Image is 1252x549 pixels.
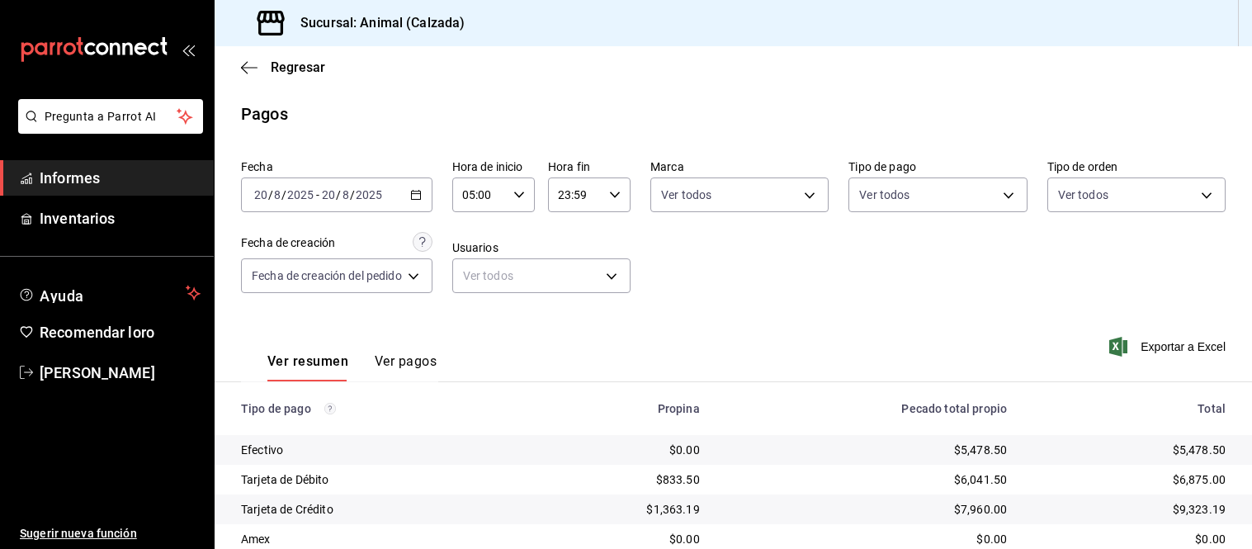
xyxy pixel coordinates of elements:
font: / [268,188,273,201]
input: ---- [355,188,383,201]
font: $6,875.00 [1173,473,1226,486]
div: pestañas de navegación [267,353,437,381]
font: $0.00 [669,532,700,546]
input: -- [253,188,268,201]
svg: Los pagos realizados con Pay y otras terminales son montos brutos. [324,403,336,414]
font: $0.00 [976,532,1007,546]
font: / [281,188,286,201]
input: -- [342,188,350,201]
font: Fecha de creación del pedido [252,269,402,282]
font: - [316,188,319,201]
font: Regresar [271,59,325,75]
font: Sugerir nueva función [20,527,137,540]
font: Ver todos [661,188,711,201]
font: Ver resumen [267,353,348,369]
font: Usuarios [452,241,498,254]
font: Amex [241,532,271,546]
button: abrir_cajón_menú [182,43,195,56]
input: -- [273,188,281,201]
font: Hora de inicio [452,160,523,173]
font: $6,041.50 [954,473,1007,486]
font: Ayuda [40,287,84,305]
font: Marca [650,160,684,173]
font: Ver todos [463,269,513,282]
font: Efectivo [241,443,283,457]
font: Exportar a Excel [1141,340,1226,353]
button: Exportar a Excel [1113,337,1226,357]
font: Pecado total propio [901,402,1007,415]
font: Tarjeta de Crédito [241,503,333,516]
font: Fecha [241,160,273,173]
font: Sucursal: Animal (Calzada) [300,15,465,31]
font: Pagos [241,104,288,124]
font: Hora fin [548,160,590,173]
font: / [350,188,355,201]
font: Propina [658,402,700,415]
font: Total [1198,402,1226,415]
a: Pregunta a Parrot AI [12,120,203,137]
font: Ver todos [859,188,909,201]
input: -- [321,188,336,201]
font: $0.00 [1195,532,1226,546]
font: Tipo de orden [1047,160,1118,173]
font: / [336,188,341,201]
font: Tarjeta de Débito [241,473,329,486]
font: Inventarios [40,210,115,227]
font: $7,960.00 [954,503,1007,516]
font: Informes [40,169,100,187]
font: Tipo de pago [848,160,916,173]
font: Ver todos [1058,188,1108,201]
font: $5,478.50 [1173,443,1226,457]
font: $833.50 [656,473,700,486]
font: Recomendar loro [40,324,154,341]
font: $1,363.19 [646,503,699,516]
font: $9,323.19 [1173,503,1226,516]
font: $5,478.50 [954,443,1007,457]
input: ---- [286,188,314,201]
font: $0.00 [669,443,700,457]
font: Ver pagos [375,353,437,369]
font: Fecha de creación [241,236,335,249]
button: Pregunta a Parrot AI [18,99,203,134]
font: [PERSON_NAME] [40,364,155,381]
font: Tipo de pago [241,402,311,415]
font: Pregunta a Parrot AI [45,110,157,123]
button: Regresar [241,59,325,75]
